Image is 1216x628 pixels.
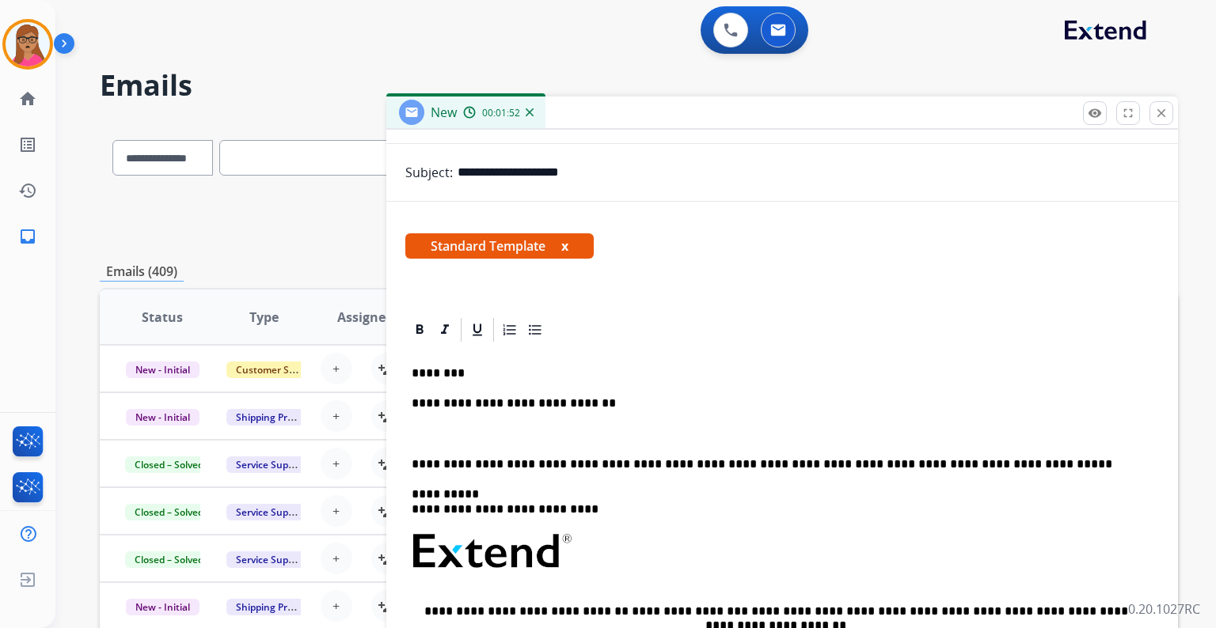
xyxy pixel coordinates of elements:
[226,456,317,473] span: Service Support
[498,318,522,342] div: Ordered List
[408,318,431,342] div: Bold
[6,22,50,66] img: avatar
[465,318,489,342] div: Underline
[337,308,393,327] span: Assignee
[1128,600,1200,619] p: 0.20.1027RC
[1121,106,1135,120] mat-icon: fullscreen
[226,551,317,568] span: Service Support
[100,70,1178,101] h2: Emails
[378,501,397,520] mat-icon: person_add
[18,89,37,108] mat-icon: home
[561,236,568,255] button: x
[433,318,457,342] div: Italic
[431,104,457,121] span: New
[378,407,397,426] mat-icon: person_add
[321,353,352,384] button: +
[332,549,340,568] span: +
[226,361,329,378] span: Customer Support
[321,590,352,622] button: +
[18,135,37,154] mat-icon: list_alt
[321,448,352,479] button: +
[125,456,213,473] span: Closed – Solved
[332,359,340,378] span: +
[321,400,352,432] button: +
[321,543,352,574] button: +
[378,359,397,378] mat-icon: person_add
[378,549,397,568] mat-icon: person_add
[1088,106,1102,120] mat-icon: remove_red_eye
[126,409,199,426] span: New - Initial
[18,181,37,200] mat-icon: history
[125,504,213,520] span: Closed – Solved
[332,454,340,473] span: +
[523,318,547,342] div: Bullet List
[405,163,453,182] p: Subject:
[100,262,184,282] p: Emails (409)
[126,599,199,615] span: New - Initial
[405,233,594,259] span: Standard Template
[378,454,397,473] mat-icon: person_add
[125,551,213,568] span: Closed – Solved
[332,407,340,426] span: +
[1154,106,1168,120] mat-icon: close
[249,308,279,327] span: Type
[332,501,340,520] span: +
[226,504,317,520] span: Service Support
[226,409,335,426] span: Shipping Protection
[378,596,397,615] mat-icon: person_add
[18,227,37,246] mat-icon: inbox
[142,308,183,327] span: Status
[126,361,199,378] span: New - Initial
[482,107,520,119] span: 00:01:52
[332,596,340,615] span: +
[321,495,352,527] button: +
[226,599,335,615] span: Shipping Protection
